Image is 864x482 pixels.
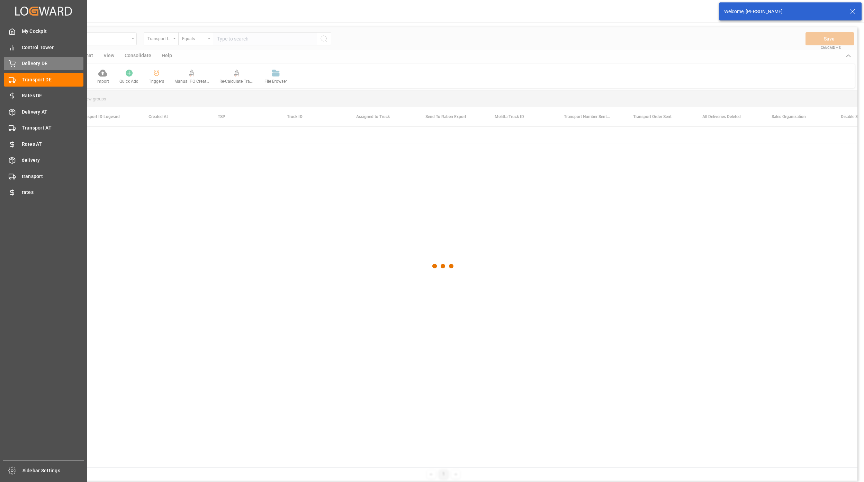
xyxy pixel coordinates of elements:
span: Delivery DE [22,60,84,67]
a: Control Tower [4,41,83,54]
a: delivery [4,153,83,167]
span: Rates AT [22,141,84,148]
a: Delivery DE [4,57,83,70]
span: rates [22,189,84,196]
a: Rates DE [4,89,83,102]
a: My Cockpit [4,25,83,38]
span: delivery [22,157,84,164]
a: rates [4,186,83,199]
span: My Cockpit [22,28,84,35]
span: transport [22,173,84,180]
a: Delivery AT [4,105,83,118]
span: Control Tower [22,44,84,51]
span: Transport DE [22,76,84,83]
div: Welcome, [PERSON_NAME] [724,8,843,15]
span: Rates DE [22,92,84,99]
span: Transport AT [22,124,84,132]
a: transport [4,169,83,183]
a: Transport AT [4,121,83,135]
a: Transport DE [4,73,83,86]
span: Delivery AT [22,108,84,116]
span: Sidebar Settings [22,467,84,474]
a: Rates AT [4,137,83,151]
